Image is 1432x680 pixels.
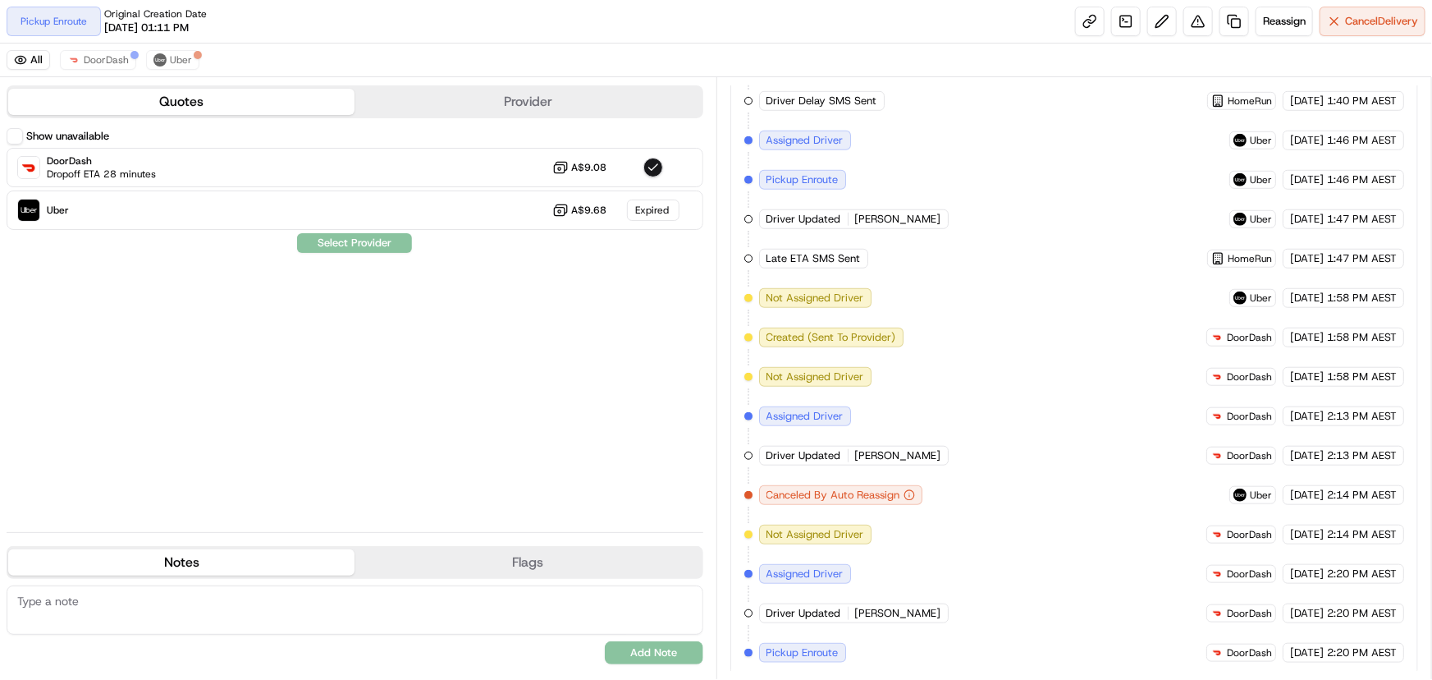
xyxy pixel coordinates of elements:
[1290,212,1324,227] span: [DATE]
[155,238,263,255] span: API Documentation
[1227,370,1272,384] span: DoorDash
[1327,212,1397,227] span: 1:47 PM AEST
[116,278,199,291] a: Powered byPylon
[1250,292,1272,305] span: Uber
[766,172,839,187] span: Pickup Enroute
[1210,646,1224,659] img: doordash_logo_v2.png
[8,549,355,576] button: Notes
[1227,646,1272,659] span: DoorDash
[1327,606,1397,621] span: 2:20 PM AEST
[355,549,701,576] button: Flags
[1227,528,1272,541] span: DoorDash
[1290,448,1324,463] span: [DATE]
[1327,448,1397,463] span: 2:13 PM AEST
[766,330,896,345] span: Created (Sent To Provider)
[1227,410,1272,423] span: DoorDash
[1327,172,1397,187] span: 1:46 PM AEST
[26,129,109,144] label: Show unavailable
[1327,370,1397,384] span: 1:58 PM AEST
[572,161,607,174] span: A$9.08
[1227,449,1272,462] span: DoorDash
[766,133,844,148] span: Assigned Driver
[552,202,607,218] button: A$9.68
[1327,567,1397,581] span: 2:20 PM AEST
[766,606,841,621] span: Driver Updated
[1228,94,1272,108] span: HomeRun
[855,212,941,227] span: [PERSON_NAME]
[1210,607,1224,620] img: doordash_logo_v2.png
[766,251,861,266] span: Late ETA SMS Sent
[1210,370,1224,384] img: doordash_logo_v2.png
[47,154,156,168] span: DoorDash
[1290,370,1324,384] span: [DATE]
[766,488,900,503] span: Canceled By Auto Reassign
[104,21,189,35] span: [DATE] 01:11 PM
[627,200,679,221] div: Expired
[60,50,136,70] button: DoorDash
[1327,409,1397,424] span: 2:13 PM AEST
[1327,330,1397,345] span: 1:58 PM AEST
[1227,607,1272,620] span: DoorDash
[1327,291,1397,306] span: 1:58 PM AEST
[1210,567,1224,581] img: doordash_logo_v2.png
[766,212,841,227] span: Driver Updated
[766,409,844,424] span: Assigned Driver
[84,53,129,67] span: DoorDash
[146,50,199,70] button: Uber
[10,232,132,261] a: 📗Knowledge Base
[766,448,841,463] span: Driver Updated
[1233,213,1247,226] img: uber-new-logo.jpeg
[1210,410,1224,423] img: doordash_logo_v2.png
[1290,133,1324,148] span: [DATE]
[170,53,192,67] span: Uber
[1256,7,1313,36] button: Reassign
[1233,489,1247,502] img: uber-new-logo.jpeg
[766,527,864,542] span: Not Assigned Driver
[1210,449,1224,462] img: doordash_logo_v2.png
[1227,331,1272,344] span: DoorDash
[1290,251,1324,266] span: [DATE]
[1290,606,1324,621] span: [DATE]
[56,173,208,186] div: We're available if you need us!
[572,204,607,217] span: A$9.68
[1290,172,1324,187] span: [DATE]
[1327,133,1397,148] span: 1:46 PM AEST
[43,106,271,123] input: Clear
[163,278,199,291] span: Pylon
[355,89,701,115] button: Provider
[16,157,46,186] img: 1736555255976-a54dd68f-1ca7-489b-9aae-adbdc363a1c4
[1290,527,1324,542] span: [DATE]
[1227,567,1272,581] span: DoorDash
[153,53,167,67] img: uber-new-logo.jpeg
[1327,646,1397,660] span: 2:20 PM AEST
[1290,409,1324,424] span: [DATE]
[766,646,839,660] span: Pickup Enroute
[7,50,50,70] button: All
[1345,14,1418,29] span: Cancel Delivery
[766,291,864,306] span: Not Assigned Driver
[8,89,355,115] button: Quotes
[1290,330,1324,345] span: [DATE]
[1250,134,1272,147] span: Uber
[18,157,39,178] img: DoorDash
[1320,7,1425,36] button: CancelDelivery
[766,370,864,384] span: Not Assigned Driver
[1290,646,1324,660] span: [DATE]
[16,66,299,92] p: Welcome 👋
[1210,528,1224,541] img: doordash_logo_v2.png
[139,240,152,253] div: 💻
[56,157,269,173] div: Start new chat
[132,232,270,261] a: 💻API Documentation
[33,238,126,255] span: Knowledge Base
[1327,94,1397,108] span: 1:40 PM AEST
[67,53,80,67] img: doordash_logo_v2.png
[1250,213,1272,226] span: Uber
[18,200,39,221] img: Uber
[1210,331,1224,344] img: doordash_logo_v2.png
[855,448,941,463] span: [PERSON_NAME]
[1327,488,1397,503] span: 2:14 PM AEST
[552,159,607,176] button: A$9.08
[1327,527,1397,542] span: 2:14 PM AEST
[1233,134,1247,147] img: uber-new-logo.jpeg
[1290,567,1324,581] span: [DATE]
